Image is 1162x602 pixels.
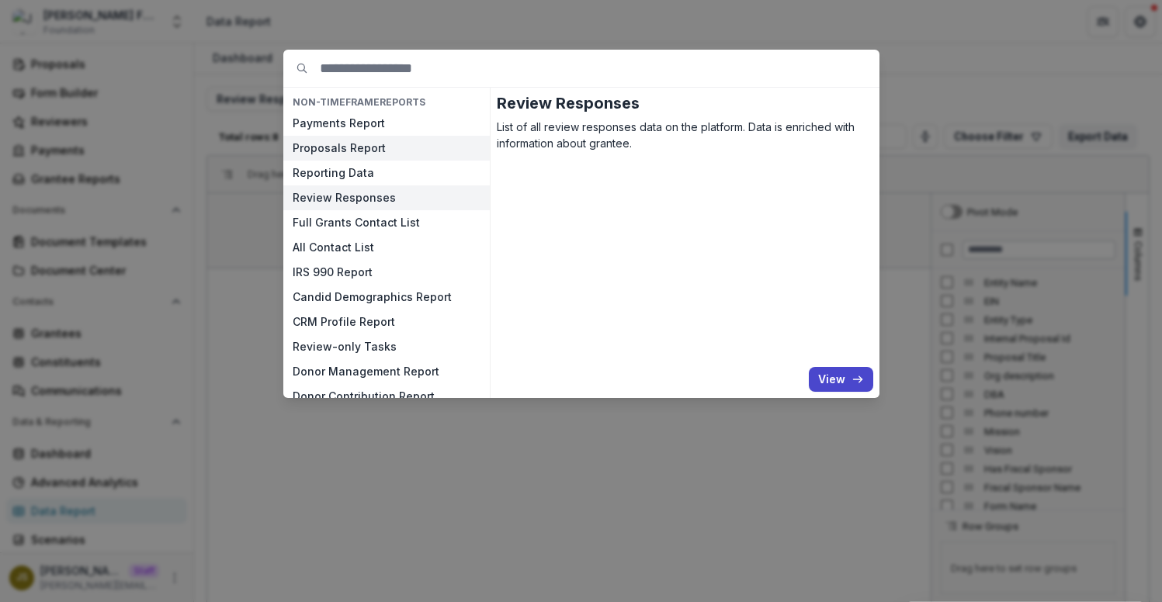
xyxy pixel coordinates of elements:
[283,260,490,285] button: IRS 990 Report
[497,94,873,112] h2: Review Responses
[283,334,490,359] button: Review-only Tasks
[283,161,490,185] button: Reporting Data
[497,119,873,151] p: List of all review responses data on the platform. Data is enriched with information about grantee.
[283,359,490,384] button: Donor Management Report
[283,285,490,310] button: Candid Demographics Report
[283,111,490,136] button: Payments Report
[809,367,873,392] button: View
[283,94,490,111] h4: NON-TIMEFRAME Reports
[283,310,490,334] button: CRM Profile Report
[283,210,490,235] button: Full Grants Contact List
[283,235,490,260] button: All Contact List
[283,384,490,409] button: Donor Contribution Report
[283,185,490,210] button: Review Responses
[283,136,490,161] button: Proposals Report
